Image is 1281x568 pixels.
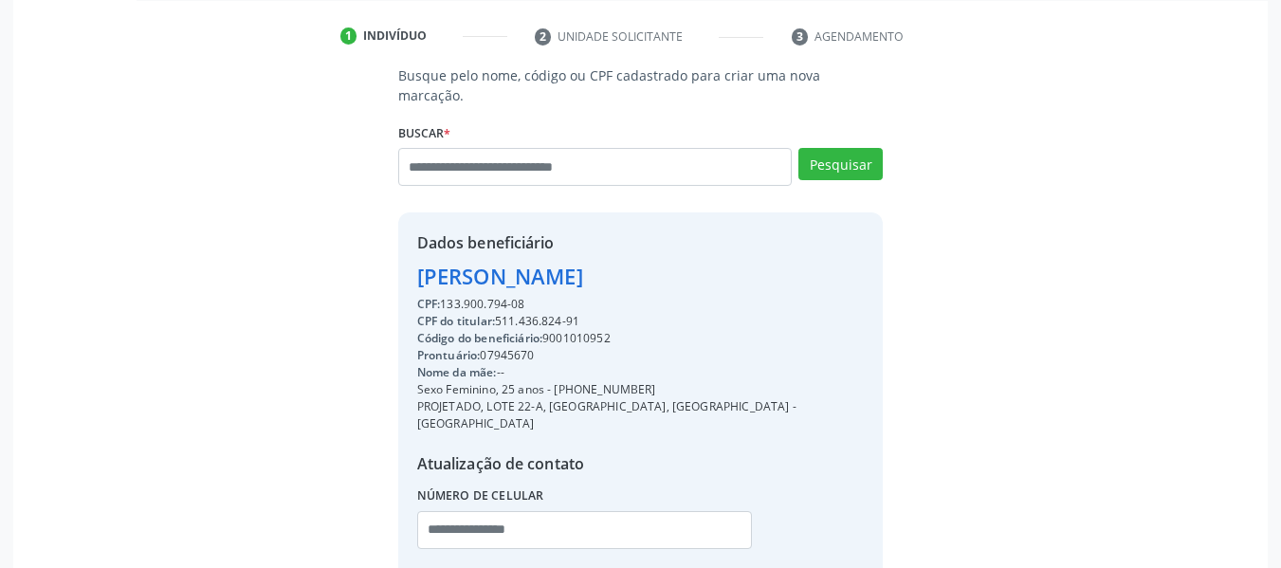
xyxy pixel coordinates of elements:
[417,313,495,329] span: CPF do titular:
[417,452,865,475] div: Atualização de contato
[417,330,542,346] span: Código do beneficiário:
[340,27,357,45] div: 1
[363,27,427,45] div: Indivíduo
[417,231,865,254] div: Dados beneficiário
[417,296,441,312] span: CPF:
[798,148,883,180] button: Pesquisar
[417,482,544,511] label: Número de celular
[398,119,450,148] label: Buscar
[417,398,865,432] div: PROJETADO, LOTE 22-A, [GEOGRAPHIC_DATA], [GEOGRAPHIC_DATA] - [GEOGRAPHIC_DATA]
[417,364,865,381] div: --
[417,261,865,292] div: [PERSON_NAME]
[398,65,884,105] p: Busque pelo nome, código ou CPF cadastrado para criar uma nova marcação.
[417,330,865,347] div: 9001010952
[417,347,481,363] span: Prontuário:
[417,364,497,380] span: Nome da mãe:
[417,313,865,330] div: 511.436.824-91
[417,381,865,398] div: Sexo Feminino, 25 anos - [PHONE_NUMBER]
[417,296,865,313] div: 133.900.794-08
[417,347,865,364] div: 07945670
